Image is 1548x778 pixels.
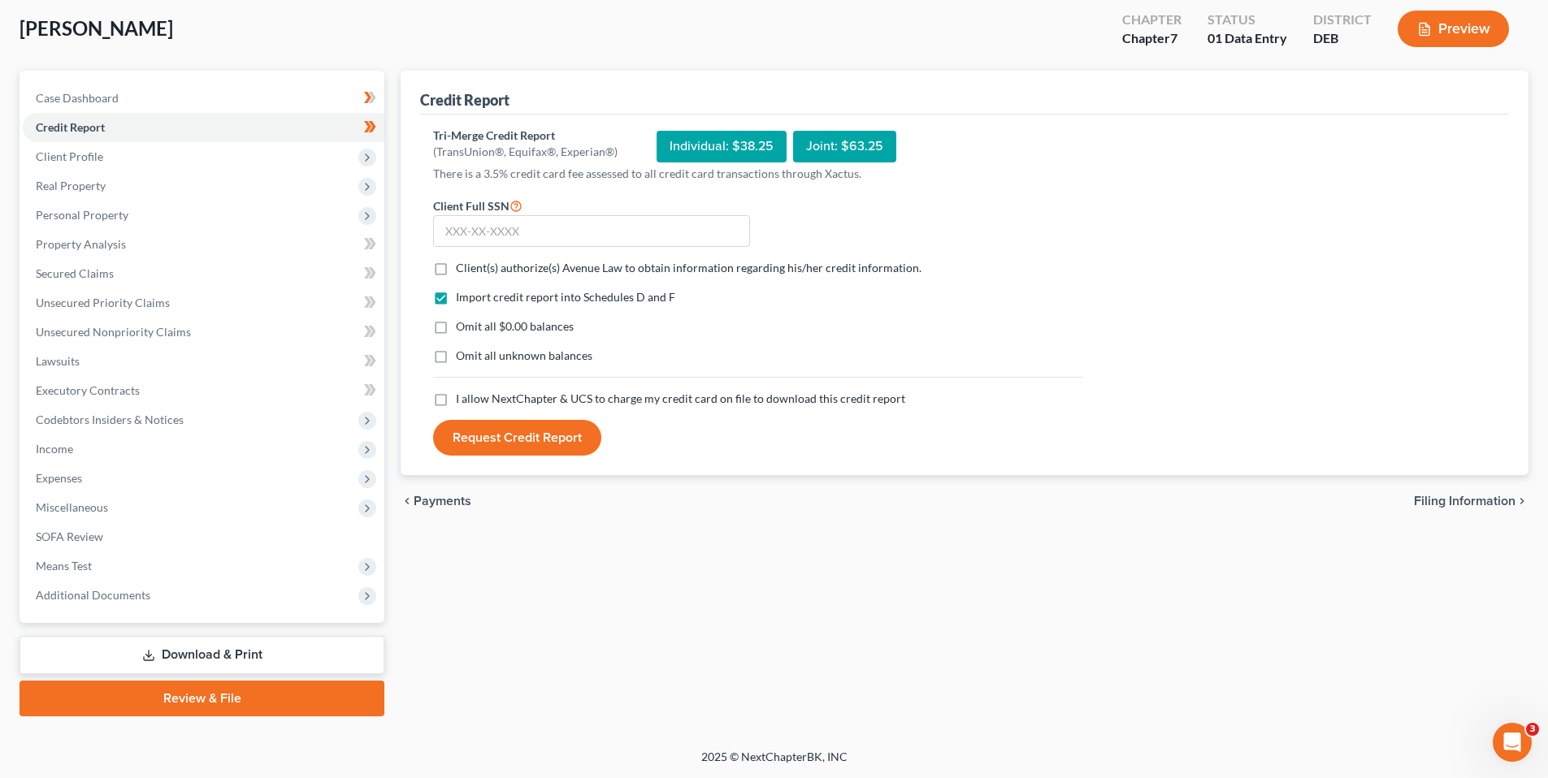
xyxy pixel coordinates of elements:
span: Lawsuits [36,354,80,368]
span: Additional Documents [36,588,150,602]
span: Import credit report into Schedules D and F [456,290,675,304]
div: Credit Report [420,90,509,110]
iframe: Intercom live chat [1493,723,1532,762]
div: DEB [1313,29,1372,48]
span: Omit all unknown balances [456,348,592,362]
span: Omit all $0.00 balances [456,319,574,333]
span: Unsecured Nonpriority Claims [36,325,191,339]
a: Download & Print [20,636,384,674]
a: Case Dashboard [23,84,384,113]
a: Review & File [20,681,384,716]
span: Property Analysis [36,237,126,251]
i: chevron_right [1515,495,1528,508]
button: Request Credit Report [433,420,601,456]
a: Property Analysis [23,230,384,259]
span: I allow NextChapter & UCS to charge my credit card on file to download this credit report [456,391,905,405]
div: Joint: $63.25 [793,131,896,162]
span: 7 [1170,30,1177,45]
span: Client(s) authorize(s) Avenue Law to obtain information regarding his/her credit information. [456,261,921,274]
span: Case Dashboard [36,91,119,105]
span: Means Test [36,559,92,573]
a: Executory Contracts [23,376,384,405]
a: SOFA Review [23,522,384,551]
span: Client Profile [36,149,103,163]
span: Payments [414,495,471,508]
input: XXX-XX-XXXX [433,215,750,248]
div: Individual: $38.25 [657,131,787,162]
div: 01 Data Entry [1208,29,1287,48]
span: SOFA Review [36,529,103,543]
div: Tri-Merge Credit Report [433,128,618,144]
span: Credit Report [36,120,105,134]
i: chevron_left [401,495,414,508]
span: 3 [1526,723,1539,736]
span: Income [36,442,73,456]
a: Unsecured Priority Claims [23,288,384,318]
div: (TransUnion®, Equifax®, Experian®) [433,144,618,160]
span: Client Full SSN [433,199,509,213]
span: Unsecured Priority Claims [36,296,170,309]
span: Filing Information [1414,495,1515,508]
div: Chapter [1122,29,1182,48]
a: Lawsuits [23,347,384,376]
span: Secured Claims [36,266,114,280]
div: 2025 © NextChapterBK, INC [311,749,1238,778]
div: Status [1208,11,1287,29]
a: Secured Claims [23,259,384,288]
span: Miscellaneous [36,500,108,514]
button: Preview [1398,11,1509,47]
span: Executory Contracts [36,383,140,397]
span: Expenses [36,471,82,485]
button: chevron_left Payments [401,495,471,508]
span: Personal Property [36,208,128,222]
span: [PERSON_NAME] [20,16,173,40]
span: Real Property [36,179,106,192]
button: Filing Information chevron_right [1414,495,1528,508]
div: Chapter [1122,11,1182,29]
a: Credit Report [23,113,384,142]
p: There is a 3.5% credit card fee assessed to all credit card transactions through Xactus. [433,166,1083,182]
span: Codebtors Insiders & Notices [36,413,184,426]
div: District [1313,11,1372,29]
a: Unsecured Nonpriority Claims [23,318,384,347]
